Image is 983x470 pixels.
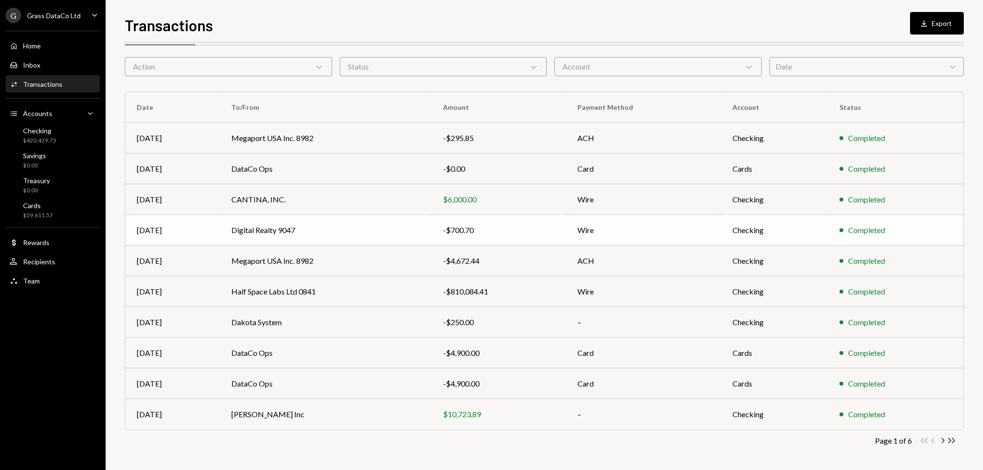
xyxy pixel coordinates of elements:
div: Inbox [23,61,40,69]
td: ACH [566,123,721,153]
div: Savings [23,152,46,160]
td: DataCo Ops [220,153,432,184]
th: Account [721,92,828,123]
td: Digital Realty 9047 [220,215,432,246]
div: [DATE] [137,163,208,175]
td: Checking [721,399,828,430]
td: Dakota System [220,307,432,338]
div: Grass DataCo Ltd [27,12,81,20]
div: Treasury [23,176,50,185]
td: Half Space Labs Ltd 0841 [220,276,432,307]
div: Cards [23,201,53,210]
div: [DATE] [137,255,208,267]
td: Checking [721,123,828,153]
td: Cards [721,368,828,399]
div: -$4,900.00 [443,347,554,359]
div: Rewards [23,238,49,247]
td: Checking [721,215,828,246]
div: -$250.00 [443,317,554,328]
td: Checking [721,307,828,338]
div: -$810,084.41 [443,286,554,297]
td: DataCo Ops [220,338,432,368]
td: Card [566,338,721,368]
div: [DATE] [137,194,208,205]
div: Completed [848,286,885,297]
div: [DATE] [137,286,208,297]
div: $420,429.73 [23,137,56,145]
td: Cards [721,153,828,184]
div: Date [769,57,964,76]
div: [DATE] [137,224,208,236]
th: Payment Method [566,92,721,123]
th: Status [828,92,963,123]
td: – [566,399,721,430]
div: Status [340,57,547,76]
div: Accounts [23,109,52,117]
td: [PERSON_NAME] Inc [220,399,432,430]
div: Recipients [23,258,55,266]
div: -$4,672.44 [443,255,554,267]
div: Completed [848,132,885,144]
h1: Transactions [125,15,213,35]
div: Completed [848,409,885,420]
button: Export [910,12,964,35]
td: Megaport USA Inc. 8982 [220,123,432,153]
a: Rewards [6,234,100,251]
td: Megaport USA Inc. 8982 [220,246,432,276]
th: Amount [432,92,566,123]
div: Action [125,57,332,76]
div: -$0.00 [443,163,554,175]
div: Home [23,42,41,50]
div: Checking [23,127,56,135]
a: Team [6,272,100,289]
td: ACH [566,246,721,276]
a: Accounts [6,105,100,122]
div: $59,611.57 [23,211,53,220]
td: – [566,307,721,338]
div: [DATE] [137,409,208,420]
div: -$4,900.00 [443,378,554,389]
td: Wire [566,215,721,246]
div: Completed [848,255,885,267]
div: Completed [848,224,885,236]
a: Treasury$0.00 [6,174,100,197]
div: Completed [848,317,885,328]
div: [DATE] [137,132,208,144]
div: Team [23,277,40,285]
a: Inbox [6,56,100,73]
th: To/From [220,92,432,123]
td: Wire [566,276,721,307]
a: Recipients [6,253,100,270]
div: Page 1 of 6 [875,436,912,445]
td: DataCo Ops [220,368,432,399]
td: Card [566,153,721,184]
div: -$295.85 [443,132,554,144]
div: Transactions [23,80,62,88]
a: Cards$59,611.57 [6,199,100,222]
a: Savings$0.00 [6,149,100,172]
div: $10,723.89 [443,409,554,420]
th: Date [125,92,220,123]
td: Cards [721,338,828,368]
a: Home [6,37,100,54]
div: G [6,8,21,23]
td: Checking [721,246,828,276]
td: Wire [566,184,721,215]
div: $0.00 [23,162,46,170]
div: [DATE] [137,347,208,359]
div: Completed [848,163,885,175]
div: Completed [848,194,885,205]
div: [DATE] [137,317,208,328]
div: Account [554,57,762,76]
td: Checking [721,184,828,215]
div: $0.00 [23,187,50,195]
div: Completed [848,378,885,389]
td: CANTINA, INC. [220,184,432,215]
td: Checking [721,276,828,307]
div: Completed [848,347,885,359]
div: $6,000.00 [443,194,554,205]
div: -$700.70 [443,224,554,236]
a: Checking$420,429.73 [6,124,100,147]
a: Transactions [6,75,100,93]
div: [DATE] [137,378,208,389]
